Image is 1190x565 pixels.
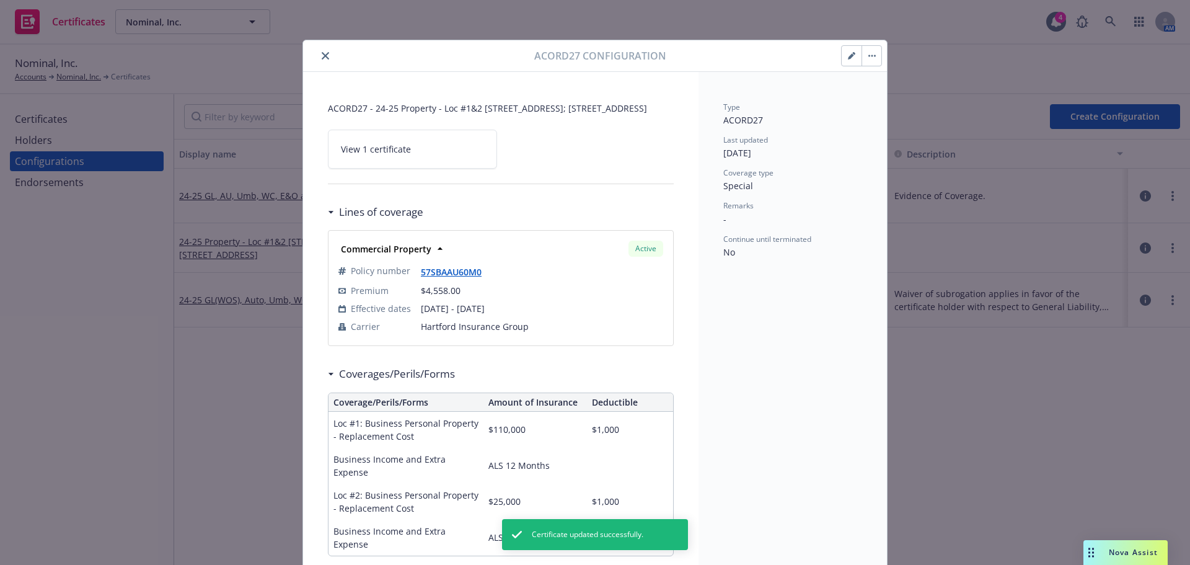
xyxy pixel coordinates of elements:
span: Coverage type [723,167,773,178]
th: Coverage/Perils/Forms [328,393,483,412]
th: Amount of Insurance [483,393,587,412]
a: 57SBAAU60M0 [421,266,491,278]
span: Carrier [351,320,380,333]
span: 57SBAAU60M0 [421,265,491,278]
button: close [318,48,333,63]
span: Last updated [723,135,768,145]
button: Nova Assist [1083,540,1168,565]
span: Policy number [351,264,410,277]
span: Type [723,102,740,112]
span: [DATE] [723,147,751,159]
span: Nova Assist [1109,547,1158,558]
span: Hartford Insurance Group [421,320,663,333]
span: No [723,246,735,258]
span: Special [723,180,753,192]
span: Active [633,243,658,254]
h3: Lines of coverage [339,204,423,220]
td: $110,000 [483,412,587,448]
span: Continue until terminated [723,234,811,244]
span: Remarks [723,200,754,211]
span: Effective dates [351,302,411,315]
span: Acord27 configuration [534,48,666,63]
td: Business Income and Extra Expense [328,520,483,556]
strong: Commercial Property [341,243,431,255]
td: $1,000 [587,412,673,448]
span: Premium [351,284,389,297]
span: - [723,213,726,225]
td: ALS 12 Months [483,448,587,484]
td: ALS 12 Months [483,520,587,556]
td: Loc #1: Business Personal Property - Replacement Cost [328,412,483,448]
span: ACORD27 [723,114,763,126]
div: Lines of coverage [328,204,423,220]
th: Deductible [587,393,673,412]
a: View 1 certificate [328,130,497,169]
td: Loc #2: Business Personal Property - Replacement Cost [328,484,483,520]
h3: Coverages/Perils/Forms [339,366,455,382]
span: View 1 certificate [341,143,411,156]
td: $25,000 [483,484,587,520]
td: Business Income and Extra Expense [328,448,483,484]
span: Certificate updated successfully. [532,529,643,540]
span: ACORD27 - 24-25 Property - Loc #1&2 [STREET_ADDRESS]; [STREET_ADDRESS] [328,102,674,115]
td: $1,000 [587,484,673,520]
div: Drag to move [1083,540,1099,565]
span: [DATE] - [DATE] [421,302,663,315]
span: $4,558.00 [421,285,461,296]
div: Coverages/Perils/Forms [328,366,455,382]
